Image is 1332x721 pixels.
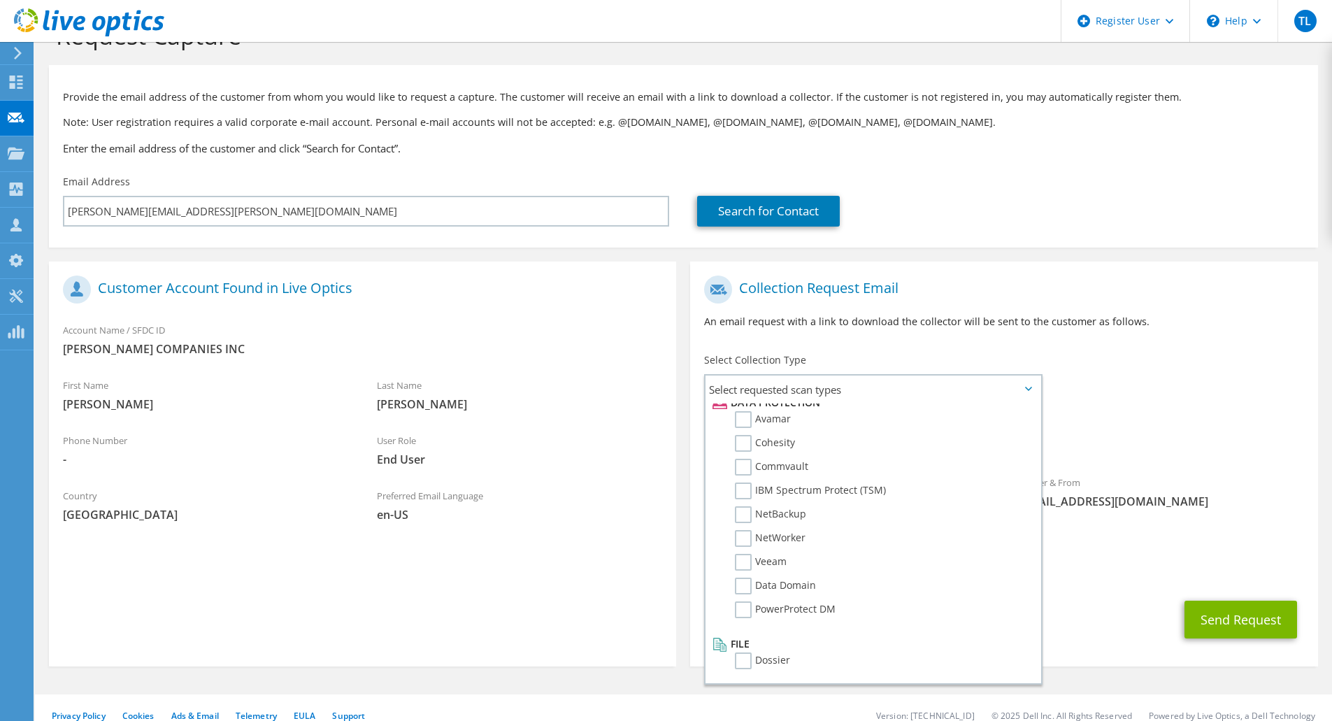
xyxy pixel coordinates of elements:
span: [PERSON_NAME] COMPANIES INC [63,341,662,357]
p: Note: User registration requires a valid corporate e-mail account. Personal e-mail accounts will ... [63,115,1304,130]
label: Email Address [63,175,130,189]
svg: \n [1207,15,1219,27]
label: PowerProtect DM [735,601,836,618]
label: NetBackup [735,506,806,523]
div: Country [49,481,363,529]
div: To [690,468,1004,531]
div: Phone Number [49,426,363,474]
span: [GEOGRAPHIC_DATA] [63,507,349,522]
button: Send Request [1184,601,1297,638]
label: Veeam [735,554,787,571]
label: Dossier [735,652,790,669]
h3: Enter the email address of the customer and click “Search for Contact”. [63,141,1304,156]
span: Select requested scan types [706,376,1040,404]
div: User Role [363,426,677,474]
span: End User [377,452,663,467]
h1: Request Capture [56,21,1304,50]
div: Account Name / SFDC ID [49,315,676,364]
div: First Name [49,371,363,419]
label: Select Collection Type [704,353,806,367]
div: Last Name [363,371,677,419]
span: TL [1294,10,1317,32]
div: Preferred Email Language [363,481,677,529]
div: CC & Reply To [690,538,1317,587]
span: [PERSON_NAME] [63,397,349,412]
span: - [63,452,349,467]
label: NetWorker [735,530,805,547]
li: File [709,636,1033,652]
span: [PERSON_NAME] [377,397,663,412]
h1: Customer Account Found in Live Optics [63,276,655,304]
label: Cohesity [735,435,795,452]
p: Provide the email address of the customer from whom you would like to request a capture. The cust... [63,90,1304,105]
a: Search for Contact [697,196,840,227]
h1: Collection Request Email [704,276,1296,304]
label: IBM Spectrum Protect (TSM) [735,483,886,499]
div: Sender & From [1004,468,1318,516]
label: Commvault [735,459,808,476]
div: Requested Collections [690,409,1317,461]
span: en-US [377,507,663,522]
p: An email request with a link to download the collector will be sent to the customer as follows. [704,314,1303,329]
label: Avamar [735,411,791,428]
label: Data Domain [735,578,816,594]
span: [EMAIL_ADDRESS][DOMAIN_NAME] [1018,494,1304,509]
